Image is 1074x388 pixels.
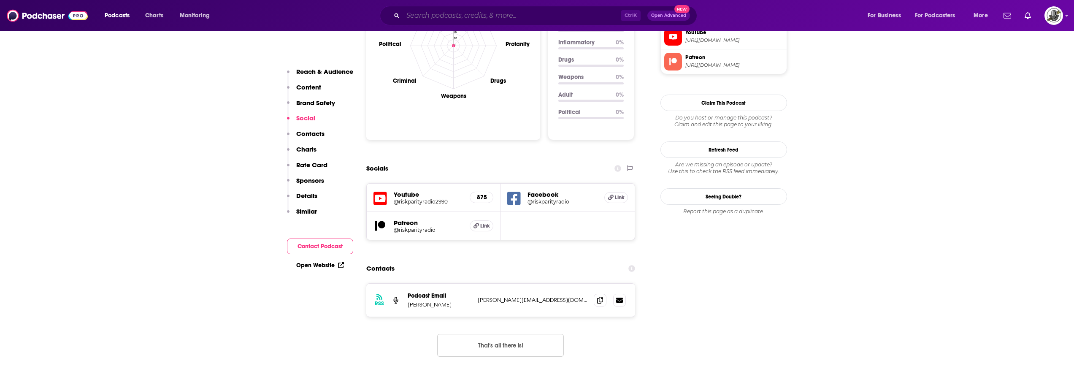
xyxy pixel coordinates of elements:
[647,11,690,21] button: Open AdvancedNew
[7,8,88,24] img: Podchaser - Follow, Share and Rate Podcasts
[296,192,317,200] p: Details
[453,30,457,33] tspan: 30
[558,109,609,116] p: Political
[528,198,598,205] a: @riskparityradio
[296,114,315,122] p: Social
[287,68,353,83] button: Reach & Audience
[296,262,344,269] a: Open Website
[604,192,628,203] a: Link
[296,161,327,169] p: Rate Card
[660,114,787,121] span: Do you host or manage this podcast?
[558,39,609,46] p: Inflammatory
[616,109,624,116] p: 0 %
[616,91,624,98] p: 0 %
[287,145,317,161] button: Charts
[974,10,988,22] span: More
[915,10,955,22] span: For Podcasters
[558,56,609,63] p: Drugs
[287,192,317,207] button: Details
[394,198,463,205] a: @riskparityradio2990
[1044,6,1063,25] img: User Profile
[968,9,998,22] button: open menu
[441,92,466,100] text: Weapons
[394,190,463,198] h5: Youtube
[674,5,690,13] span: New
[862,9,912,22] button: open menu
[506,40,530,47] text: Profanity
[287,176,324,192] button: Sponsors
[296,176,324,185] p: Sponsors
[660,95,787,111] button: Claim This Podcast
[408,301,471,308] p: [PERSON_NAME]
[180,10,210,22] span: Monitoring
[685,54,783,61] span: Patreon
[145,10,163,22] span: Charts
[296,99,335,107] p: Brand Safety
[453,43,455,46] tspan: 0
[394,219,463,227] h5: Patreon
[296,83,321,91] p: Content
[392,77,416,84] text: Criminal
[296,68,353,76] p: Reach & Audience
[651,14,686,18] span: Open Advanced
[685,29,783,36] span: YouTube
[174,9,221,22] button: open menu
[287,99,335,114] button: Brand Safety
[477,194,486,201] h5: 875
[408,292,471,299] p: Podcast Email
[379,40,401,47] text: Political
[660,208,787,215] div: Report this page as a duplicate.
[1044,6,1063,25] span: Logged in as PodProMaxBooking
[490,77,506,84] text: Drugs
[388,6,705,25] div: Search podcasts, credits, & more...
[287,207,317,223] button: Similar
[1000,8,1014,23] a: Show notifications dropdown
[453,36,457,40] tspan: 15
[470,220,493,231] a: Link
[660,161,787,175] div: Are we missing an episode or update? Use this to check the RSS feed immediately.
[478,296,587,304] p: [PERSON_NAME][EMAIL_ADDRESS][DOMAIN_NAME]
[558,91,609,98] p: Adult
[366,260,395,277] h2: Contacts
[287,161,327,176] button: Rate Card
[660,141,787,158] button: Refresh Feed
[685,62,783,68] span: https://www.patreon.com/riskparityradio
[105,10,130,22] span: Podcasts
[615,194,625,201] span: Link
[287,83,321,99] button: Content
[403,9,621,22] input: Search podcasts, credits, & more...
[296,130,325,138] p: Contacts
[558,73,609,81] p: Weapons
[480,222,490,229] span: Link
[660,188,787,205] a: Seeing Double?
[616,56,624,63] p: 0 %
[394,227,463,233] a: @riskparityradio
[375,300,384,307] h3: RSS
[616,39,624,46] p: 0 %
[660,114,787,128] div: Claim and edit this page to your liking.
[528,190,598,198] h5: Facebook
[616,73,624,81] p: 0 %
[1044,6,1063,25] button: Show profile menu
[1021,8,1034,23] a: Show notifications dropdown
[99,9,141,22] button: open menu
[287,130,325,145] button: Contacts
[296,145,317,153] p: Charts
[685,37,783,43] span: https://www.youtube.com/@riskparityradio2990
[664,28,783,46] a: YouTube[URL][DOMAIN_NAME]
[909,9,968,22] button: open menu
[366,160,388,176] h2: Socials
[621,10,641,21] span: Ctrl K
[287,114,315,130] button: Social
[140,9,168,22] a: Charts
[868,10,901,22] span: For Business
[287,239,353,254] button: Contact Podcast
[296,207,317,215] p: Similar
[664,53,783,71] a: Patreon[URL][DOMAIN_NAME]
[437,334,564,357] button: Nothing here.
